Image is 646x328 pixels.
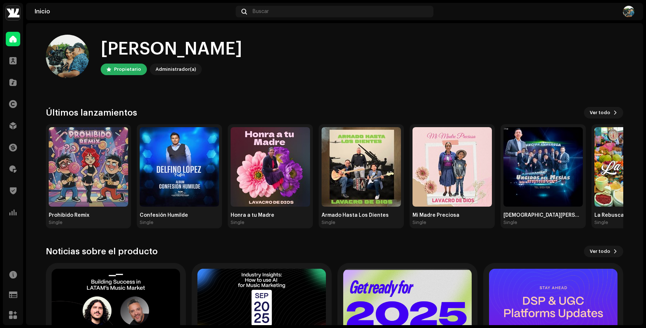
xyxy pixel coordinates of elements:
div: Mi Madre Preciosa [413,212,492,218]
div: [DEMOGRAPHIC_DATA][PERSON_NAME] [PERSON_NAME] [503,212,583,218]
div: Propietario [114,65,141,74]
img: 9d8bb8e1-882d-4cad-b6ab-e8a3da621c55 [623,6,634,17]
div: Single [49,220,62,225]
button: Ver todo [584,107,623,118]
div: Single [413,220,426,225]
img: f978c4f7-bb79-4a7e-98a8-a5abf74b94ad [140,127,219,207]
div: Armado Hasta Los Dientes [322,212,401,218]
div: [PERSON_NAME] [101,38,242,61]
div: Confesión Humilde [140,212,219,218]
img: 9d8bb8e1-882d-4cad-b6ab-e8a3da621c55 [46,35,89,78]
div: Inicio [35,9,233,14]
div: Single [231,220,244,225]
div: Honra a tu Madre [231,212,310,218]
h3: Noticias sobre el producto [46,246,158,257]
button: Ver todo [584,246,623,257]
img: b12eab1a-c98b-40f8-9824-d8a5baa884c8 [413,127,492,207]
img: 68c52ea9-0739-4a32-9dd0-4715999ebf38 [231,127,310,207]
div: Administrador(a) [156,65,196,74]
div: Single [322,220,335,225]
h3: Últimos lanzamientos [46,107,137,118]
img: f8e41e60-edca-4abe-a70d-194a129ab175 [322,127,401,207]
div: Single [503,220,517,225]
img: e52b5106-6095-41ae-85ab-e41a7aab2525 [49,127,128,207]
img: a0cb7215-512d-4475-8dcc-39c3dc2549d0 [6,6,20,20]
div: Single [140,220,153,225]
span: Buscar [253,9,269,14]
img: 0d181ece-d949-4f91-93af-0d4efc35941b [503,127,583,207]
span: Ver todo [590,244,610,259]
span: Ver todo [590,105,610,120]
div: Single [594,220,608,225]
div: Prohibido Remix [49,212,128,218]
